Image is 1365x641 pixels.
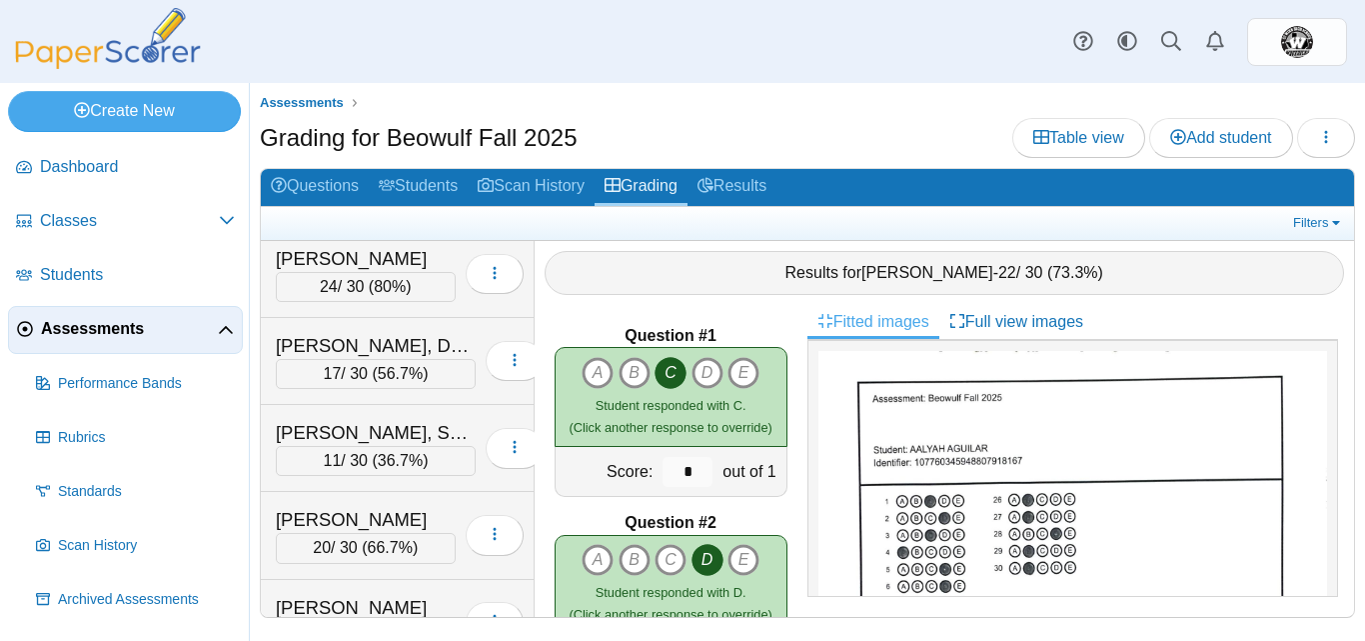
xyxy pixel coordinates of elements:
span: 66.7% [368,539,413,556]
span: Assessments [41,318,218,340]
a: Classes [8,198,243,246]
a: PaperScorer [8,55,208,72]
small: (Click another response to override) [569,398,771,435]
i: D [691,544,723,576]
div: [PERSON_NAME], SERENITY [276,420,476,446]
a: Table view [1012,118,1145,158]
span: Student responded with D. [596,585,746,600]
div: out of 1 [717,447,785,496]
div: Results for - / 30 ( ) [545,251,1345,295]
i: B [619,357,651,389]
i: B [619,544,651,576]
div: / 30 ( ) [276,272,456,302]
div: / 30 ( ) [276,533,456,563]
span: Scan History [58,536,235,556]
a: Add student [1149,118,1292,158]
span: Add student [1170,129,1271,146]
span: Classes [40,210,219,232]
b: Question #1 [625,325,716,347]
span: Rubrics [58,428,235,448]
span: Students [40,264,235,286]
span: Performance Bands [58,374,235,394]
i: E [727,357,759,389]
span: 56.7% [378,365,423,382]
a: Students [369,169,468,206]
a: Filters [1288,213,1349,233]
a: Results [687,169,776,206]
span: 20 [313,539,331,556]
a: Assessments [255,91,349,116]
span: Archived Assessments [58,590,235,610]
h1: Grading for Beowulf Fall 2025 [260,121,578,155]
b: Question #2 [625,512,716,534]
a: Create New [8,91,241,131]
div: [PERSON_NAME] [276,246,456,272]
img: ps.xvvVYnLikkKREtVi [1281,26,1313,58]
span: 22 [998,264,1016,281]
a: Dashboard [8,144,243,192]
div: / 30 ( ) [276,446,476,476]
a: Questions [261,169,369,206]
span: Assessments [260,95,344,110]
i: C [655,357,686,389]
a: Scan History [468,169,595,206]
a: Archived Assessments [28,576,243,624]
a: Full view images [939,305,1093,339]
a: Students [8,252,243,300]
span: Standards [58,482,235,502]
a: Fitted images [807,305,939,339]
i: E [727,544,759,576]
div: [PERSON_NAME] [276,595,456,621]
span: [PERSON_NAME] [861,264,993,281]
span: 80% [374,278,406,295]
i: D [691,357,723,389]
a: Assessments [8,306,243,354]
span: Table view [1033,129,1124,146]
a: Grading [595,169,687,206]
a: Alerts [1193,20,1237,64]
span: 73.3% [1052,264,1097,281]
div: [PERSON_NAME] [276,507,456,533]
small: (Click another response to override) [569,585,771,622]
span: Dashboard [40,156,235,178]
a: Scan History [28,522,243,570]
i: A [582,357,614,389]
i: A [582,544,614,576]
a: ps.xvvVYnLikkKREtVi [1247,18,1347,66]
span: EDUARDO HURTADO [1281,26,1313,58]
div: [PERSON_NAME], DENALI [276,333,476,359]
a: Rubrics [28,414,243,462]
i: C [655,544,686,576]
span: 17 [324,365,342,382]
span: 24 [320,278,338,295]
a: Standards [28,468,243,516]
img: PaperScorer [8,8,208,69]
span: Student responded with C. [596,398,746,413]
div: Score: [556,447,659,496]
span: 11 [324,452,342,469]
span: 36.7% [378,452,423,469]
a: Performance Bands [28,360,243,408]
div: / 30 ( ) [276,359,476,389]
